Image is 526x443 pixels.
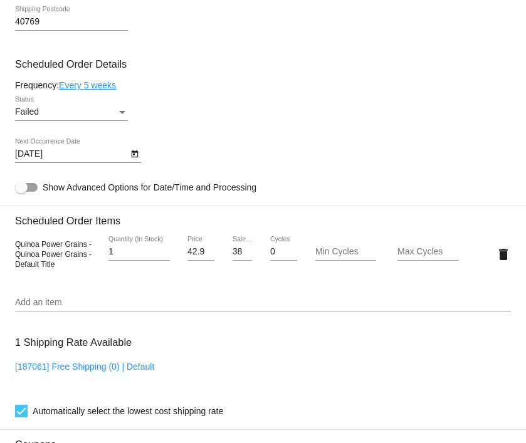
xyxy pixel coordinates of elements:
input: Quantity (In Stock) [108,247,170,257]
mat-icon: delete [496,247,511,262]
input: Price [187,247,214,257]
input: Shipping Postcode [15,17,128,27]
button: Open calendar [128,147,141,160]
span: Automatically select the lowest cost shipping rate [33,404,223,419]
a: Every 5 weeks [59,80,116,90]
input: Max Cycles [397,247,459,257]
h3: Scheduled Order Details [15,58,511,70]
input: Min Cycles [315,247,377,257]
input: Add an item [15,298,511,308]
input: Cycles [270,247,297,257]
mat-select: Status [15,107,128,117]
input: Next Occurrence Date [15,149,128,159]
div: Frequency: [15,80,511,90]
span: Show Advanced Options for Date/Time and Processing [43,181,256,194]
a: [187061] Free Shipping (0) | Default [15,362,154,372]
span: Quinoa Power Grains - Quinoa Power Grains - Default Title [15,240,92,269]
span: Failed [15,107,39,117]
h3: Scheduled Order Items [15,206,511,227]
h3: 1 Shipping Rate Available [15,329,132,356]
input: Sale Price [233,247,253,257]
